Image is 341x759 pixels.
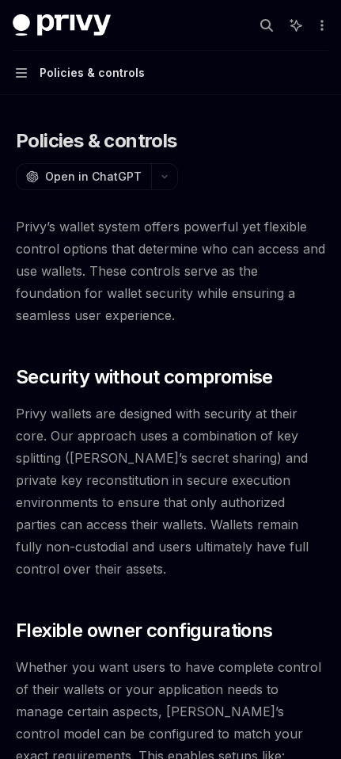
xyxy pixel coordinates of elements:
[313,14,328,36] button: More actions
[16,128,177,154] h1: Policies & controls
[16,364,273,390] span: Security without compromise
[45,169,142,185] span: Open in ChatGPT
[40,63,145,82] div: Policies & controls
[16,402,325,580] span: Privy wallets are designed with security at their core. Our approach uses a combination of key sp...
[13,14,111,36] img: dark logo
[16,163,151,190] button: Open in ChatGPT
[16,618,273,643] span: Flexible owner configurations
[16,215,325,326] span: Privy’s wallet system offers powerful yet flexible control options that determine who can access ...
